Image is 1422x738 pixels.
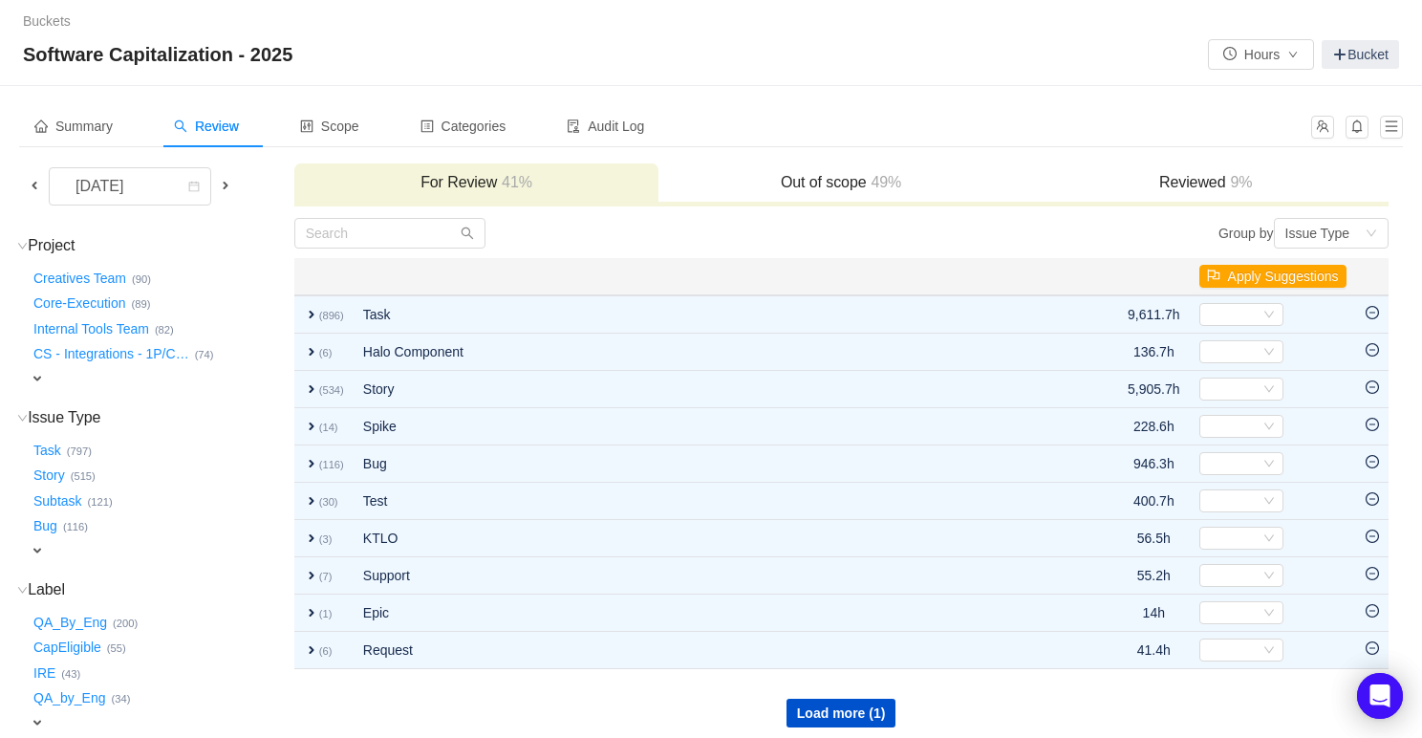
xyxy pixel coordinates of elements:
[1366,228,1377,241] i: icon: down
[188,181,200,194] i: icon: calendar
[354,445,1013,483] td: Bug
[1263,458,1275,471] i: icon: down
[1263,383,1275,397] i: icon: down
[1263,346,1275,359] i: icon: down
[30,715,45,730] span: expand
[132,298,151,310] small: (89)
[1118,445,1190,483] td: 946.3h
[1208,39,1314,70] button: icon: clock-circleHoursicon: down
[319,496,338,508] small: (30)
[30,236,292,255] h3: Project
[30,607,113,638] button: QA_By_Eng
[420,119,434,133] i: icon: profile
[1366,306,1379,319] i: icon: minus-circle
[1118,520,1190,557] td: 56.5h
[1118,557,1190,595] td: 55.2h
[30,684,112,714] button: QA_by_Eng
[1118,632,1190,669] td: 41.4h
[1263,532,1275,546] i: icon: down
[319,645,333,657] small: (6)
[461,227,474,240] i: icon: search
[354,595,1013,632] td: Epic
[304,381,319,397] span: expand
[1285,219,1349,248] div: Issue Type
[30,486,88,516] button: Subtask
[1366,641,1379,655] i: icon: minus-circle
[67,445,92,457] small: (797)
[17,585,28,596] i: icon: down
[1366,380,1379,394] i: icon: minus-circle
[304,456,319,471] span: expand
[668,173,1014,192] h3: Out of scope
[30,461,71,491] button: Story
[1118,295,1190,334] td: 9,611.7h
[1346,116,1368,139] button: icon: bell
[567,119,580,133] i: icon: audit
[113,618,138,629] small: (200)
[1118,371,1190,408] td: 5,905.7h
[30,408,292,427] h3: Issue Type
[17,241,28,251] i: icon: down
[354,632,1013,669] td: Request
[304,419,319,434] span: expand
[420,119,506,134] span: Categories
[1225,174,1252,190] span: 9%
[354,295,1013,334] td: Task
[1118,408,1190,445] td: 228.6h
[30,511,63,542] button: Bug
[30,580,292,599] h3: Label
[304,605,319,620] span: expand
[304,307,319,322] span: expand
[132,273,151,285] small: (90)
[17,413,28,423] i: icon: down
[319,459,344,470] small: (116)
[1322,40,1399,69] a: Bucket
[1118,334,1190,371] td: 136.7h
[88,496,113,508] small: (121)
[319,571,333,582] small: (7)
[174,119,187,133] i: icon: search
[1366,530,1379,543] i: icon: minus-circle
[304,568,319,583] span: expand
[30,543,45,558] span: expand
[1380,116,1403,139] button: icon: menu
[1033,173,1379,192] h3: Reviewed
[1311,116,1334,139] button: icon: team
[61,668,80,680] small: (43)
[30,633,107,663] button: CapEligible
[1263,607,1275,620] i: icon: down
[867,174,902,190] span: 49%
[30,435,67,466] button: Task
[354,557,1013,595] td: Support
[71,470,96,482] small: (515)
[1118,483,1190,520] td: 400.7h
[1199,265,1347,288] button: icon: flagApply Suggestions
[304,531,319,546] span: expand
[107,642,126,654] small: (55)
[155,324,174,336] small: (82)
[63,521,88,532] small: (116)
[34,119,48,133] i: icon: home
[841,218,1388,249] div: Group by
[30,339,195,370] button: CS - Integrations - 1P/C…
[786,699,896,727] button: Load more (1)
[195,349,214,360] small: (74)
[60,168,142,205] div: [DATE]
[34,119,113,134] span: Summary
[1366,604,1379,618] i: icon: minus-circle
[354,520,1013,557] td: KTLO
[30,371,45,386] span: expand
[30,263,132,293] button: Creatives Team
[354,408,1013,445] td: Spike
[174,119,239,134] span: Review
[1118,595,1190,632] td: 14h
[23,13,71,29] a: Buckets
[294,218,485,249] input: Search
[1366,343,1379,357] i: icon: minus-circle
[304,173,650,192] h3: For Review
[300,119,313,133] i: icon: control
[354,334,1013,371] td: Halo Component
[319,422,338,433] small: (14)
[319,384,344,396] small: (534)
[1366,492,1379,506] i: icon: minus-circle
